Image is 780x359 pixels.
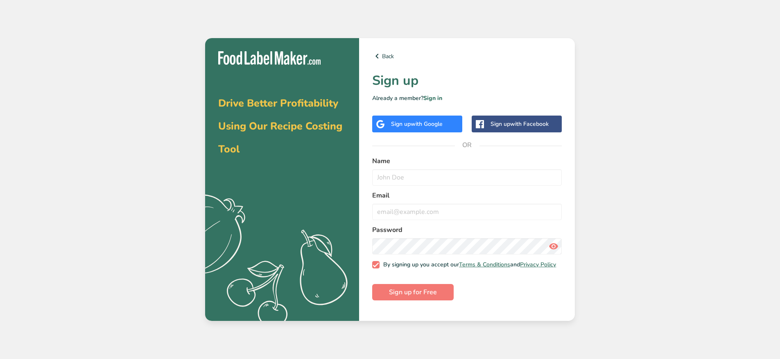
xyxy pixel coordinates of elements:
img: Food Label Maker [218,51,321,65]
h1: Sign up [372,71,562,91]
div: Sign up [491,120,549,128]
span: Drive Better Profitability Using Our Recipe Costing Tool [218,96,342,156]
label: Password [372,225,562,235]
a: Back [372,51,562,61]
input: John Doe [372,169,562,186]
span: with Google [411,120,443,128]
a: Privacy Policy [520,261,556,268]
span: OR [455,133,479,157]
span: By signing up you accept our and [380,261,556,268]
a: Sign in [423,94,442,102]
button: Sign up for Free [372,284,454,300]
a: Terms & Conditions [459,261,510,268]
label: Name [372,156,562,166]
span: with Facebook [510,120,549,128]
p: Already a member? [372,94,562,102]
div: Sign up [391,120,443,128]
span: Sign up for Free [389,287,437,297]
label: Email [372,191,562,200]
input: email@example.com [372,204,562,220]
